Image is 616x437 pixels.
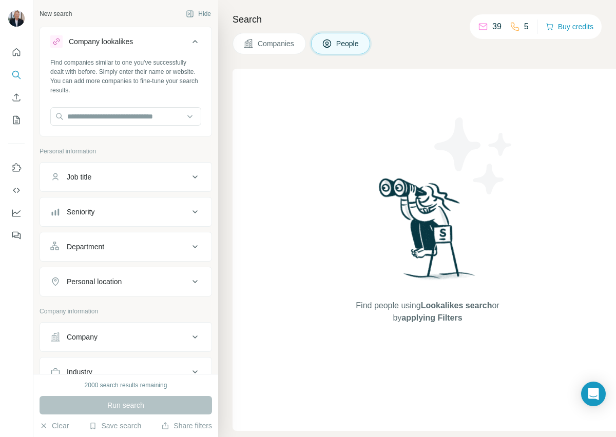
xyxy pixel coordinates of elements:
[428,110,520,202] img: Surfe Illustration - Stars
[67,242,104,252] div: Department
[67,276,122,287] div: Personal location
[40,9,72,18] div: New search
[258,38,295,49] span: Companies
[40,325,211,349] button: Company
[401,313,462,322] span: applying Filters
[40,269,211,294] button: Personal location
[85,381,167,390] div: 2000 search results remaining
[524,21,529,33] p: 5
[67,207,94,217] div: Seniority
[581,382,606,406] div: Open Intercom Messenger
[40,29,211,58] button: Company lookalikes
[8,66,25,84] button: Search
[179,6,218,22] button: Hide
[492,21,502,33] p: 39
[89,421,141,431] button: Save search
[336,38,360,49] span: People
[421,301,492,310] span: Lookalikes search
[40,421,69,431] button: Clear
[69,36,133,47] div: Company lookalikes
[40,200,211,224] button: Seniority
[546,19,593,34] button: Buy credits
[8,111,25,129] button: My lists
[50,58,201,95] div: Find companies similar to one you've successfully dealt with before. Simply enter their name or w...
[8,226,25,245] button: Feedback
[8,88,25,107] button: Enrich CSV
[8,158,25,177] button: Use Surfe on LinkedIn
[67,367,92,377] div: Industry
[345,300,510,324] span: Find people using or by
[40,307,212,316] p: Company information
[8,204,25,222] button: Dashboard
[40,165,211,189] button: Job title
[161,421,212,431] button: Share filters
[67,172,91,182] div: Job title
[40,147,212,156] p: Personal information
[67,332,98,342] div: Company
[40,234,211,259] button: Department
[40,360,211,384] button: Industry
[8,181,25,200] button: Use Surfe API
[8,43,25,62] button: Quick start
[374,175,481,290] img: Surfe Illustration - Woman searching with binoculars
[8,10,25,27] img: Avatar
[233,12,604,27] h4: Search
